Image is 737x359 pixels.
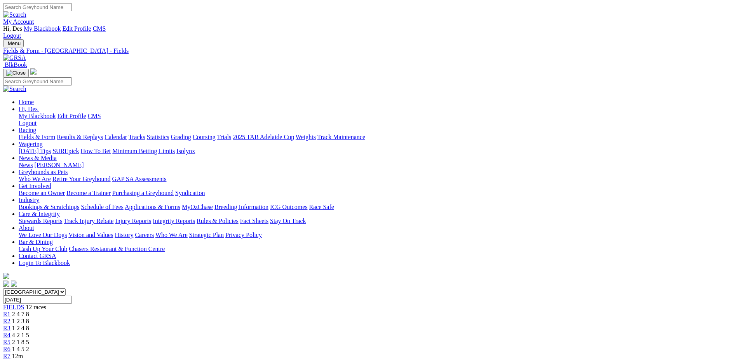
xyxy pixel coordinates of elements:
[3,325,10,331] span: R3
[6,70,26,76] img: Close
[3,281,9,287] img: facebook.svg
[105,134,127,140] a: Calendar
[3,39,24,47] button: Toggle navigation
[19,113,734,127] div: Hi, Des
[3,332,10,338] a: R4
[19,162,33,168] a: News
[19,141,43,147] a: Wagering
[270,218,306,224] a: Stay On Track
[57,134,103,140] a: Results & Replays
[3,85,26,92] img: Search
[3,318,10,324] a: R2
[129,134,145,140] a: Tracks
[3,69,29,77] button: Toggle navigation
[19,176,51,182] a: Who We Are
[19,106,38,112] span: Hi, Des
[19,134,55,140] a: Fields & Form
[68,232,113,238] a: Vision and Values
[3,296,72,304] input: Select date
[19,246,67,252] a: Cash Up Your Club
[19,190,734,197] div: Get Involved
[12,318,29,324] span: 1 2 3 8
[155,232,188,238] a: Who We Are
[19,106,39,112] a: Hi, Des
[19,204,79,210] a: Bookings & Scratchings
[19,148,51,154] a: [DATE] Tips
[3,61,27,68] a: BlkBook
[3,346,10,352] a: R6
[69,246,165,252] a: Chasers Restaurant & Function Centre
[19,99,34,105] a: Home
[3,11,26,18] img: Search
[19,190,65,196] a: Become an Owner
[52,148,79,154] a: SUREpick
[176,148,195,154] a: Isolynx
[19,232,734,239] div: About
[3,339,10,345] span: R5
[3,25,734,39] div: My Account
[135,232,154,238] a: Careers
[171,134,191,140] a: Grading
[225,232,262,238] a: Privacy Policy
[19,225,34,231] a: About
[3,47,734,54] a: Fields & Form - [GEOGRAPHIC_DATA] - Fields
[317,134,365,140] a: Track Maintenance
[81,148,111,154] a: How To Bet
[57,113,86,119] a: Edit Profile
[62,25,91,32] a: Edit Profile
[270,204,307,210] a: ICG Outcomes
[175,190,205,196] a: Syndication
[3,77,72,85] input: Search
[193,134,216,140] a: Coursing
[19,232,67,238] a: We Love Our Dogs
[309,204,334,210] a: Race Safe
[64,218,113,224] a: Track Injury Rebate
[3,25,22,32] span: Hi, Des
[197,218,239,224] a: Rules & Policies
[19,239,53,245] a: Bar & Dining
[19,218,734,225] div: Care & Integrity
[88,113,101,119] a: CMS
[8,40,21,46] span: Menu
[12,325,29,331] span: 1 2 4 8
[19,204,734,211] div: Industry
[19,197,39,203] a: Industry
[11,281,17,287] img: twitter.svg
[52,176,111,182] a: Retire Your Greyhound
[233,134,294,140] a: 2025 TAB Adelaide Cup
[112,176,167,182] a: GAP SA Assessments
[19,162,734,169] div: News & Media
[34,162,84,168] a: [PERSON_NAME]
[19,155,57,161] a: News & Media
[3,304,24,310] a: FIELDS
[19,183,51,189] a: Get Involved
[19,120,37,126] a: Logout
[5,61,27,68] span: BlkBook
[19,127,36,133] a: Racing
[3,3,72,11] input: Search
[214,204,268,210] a: Breeding Information
[19,246,734,253] div: Bar & Dining
[26,304,46,310] span: 12 races
[182,204,213,210] a: MyOzChase
[296,134,316,140] a: Weights
[93,25,106,32] a: CMS
[19,211,60,217] a: Care & Integrity
[3,18,34,25] a: My Account
[3,32,21,39] a: Logout
[189,232,224,238] a: Strategic Plan
[19,176,734,183] div: Greyhounds as Pets
[125,204,180,210] a: Applications & Forms
[81,204,123,210] a: Schedule of Fees
[3,54,26,61] img: GRSA
[240,218,268,224] a: Fact Sheets
[112,148,175,154] a: Minimum Betting Limits
[19,148,734,155] div: Wagering
[115,218,151,224] a: Injury Reports
[153,218,195,224] a: Integrity Reports
[19,134,734,141] div: Racing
